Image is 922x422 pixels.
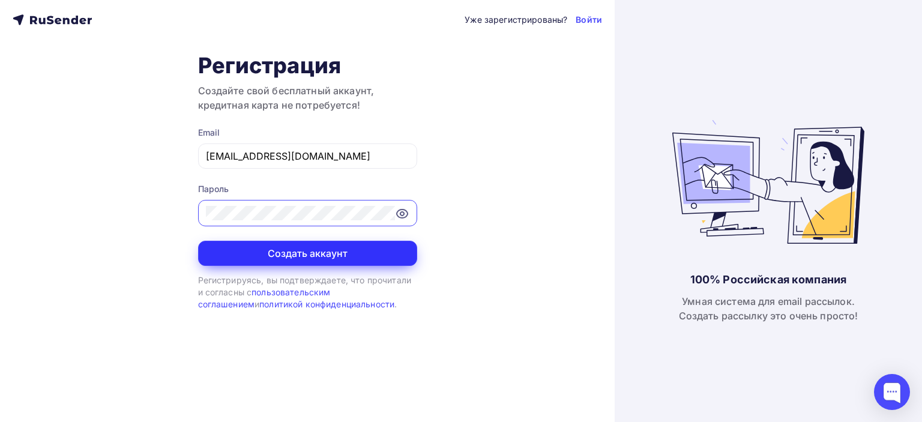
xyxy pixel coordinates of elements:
[465,14,567,26] div: Уже зарегистрированы?
[198,287,331,309] a: пользовательским соглашением
[198,183,417,195] div: Пароль
[198,241,417,266] button: Создать аккаунт
[198,83,417,112] h3: Создайте свой бесплатный аккаунт, кредитная карта не потребуется!
[198,52,417,79] h1: Регистрация
[576,14,602,26] a: Войти
[206,149,409,163] input: Укажите свой email
[690,273,846,287] div: 100% Российская компания
[198,274,417,311] div: Регистрируясь, вы подтверждаете, что прочитали и согласны с и .
[259,299,394,309] a: политикой конфиденциальности
[198,127,417,139] div: Email
[679,294,858,323] div: Умная система для email рассылок. Создать рассылку это очень просто!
